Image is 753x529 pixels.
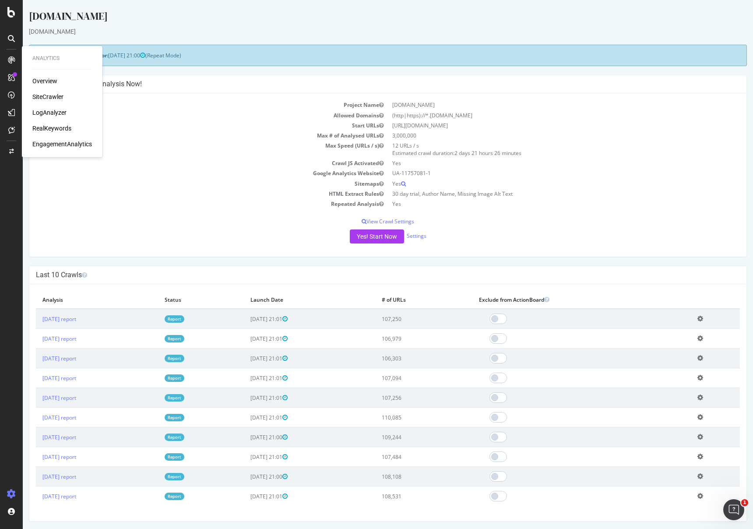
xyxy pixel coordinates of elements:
h4: Last 10 Crawls [13,271,717,279]
td: 106,303 [352,349,450,368]
td: Max Speed (URLs / s) [13,141,365,158]
td: 107,256 [352,388,450,408]
td: 108,531 [352,487,450,506]
div: [DOMAIN_NAME] [6,9,724,27]
a: Report [142,315,162,323]
td: UA-11757081-1 [365,168,717,178]
a: Report [142,335,162,342]
a: [DATE] report [20,374,53,382]
td: Max # of Analysed URLs [13,130,365,141]
th: Exclude from ActionBoard [450,291,668,309]
td: 110,085 [352,408,450,427]
a: [DATE] report [20,414,53,421]
span: [DATE] 21:00 [85,52,123,59]
td: [URL][DOMAIN_NAME] [365,120,717,130]
a: [DATE] report [20,315,53,323]
td: 3,000,000 [365,130,717,141]
td: Sitemaps [13,179,365,189]
th: Status [135,291,221,309]
a: [DATE] report [20,434,53,441]
th: Analysis [13,291,135,309]
a: Overview [32,77,57,85]
div: Analytics [32,55,92,62]
td: Start URLs [13,120,365,130]
a: [DATE] report [20,335,53,342]
a: Report [142,414,162,421]
h4: Configure your New Analysis Now! [13,80,717,88]
td: Yes [365,179,717,189]
td: 108,108 [352,467,450,487]
a: [DATE] report [20,473,53,480]
td: [DOMAIN_NAME] [365,100,717,110]
td: Project Name [13,100,365,110]
td: Yes [365,199,717,209]
td: 12 URLs / s Estimated crawl duration: [365,141,717,158]
a: LogAnalyzer [32,108,67,117]
span: [DATE] 21:01 [228,394,265,402]
span: [DATE] 21:01 [228,374,265,382]
td: Google Analytics Website [13,168,365,178]
td: Repeated Analysis [13,199,365,209]
td: 30 day trial, Author Name, Missing Image Alt Text [365,189,717,199]
strong: Next Launch Scheduled for: [13,52,85,59]
span: [DATE] 21:01 [228,453,265,461]
a: Report [142,374,162,382]
span: [DATE] 21:01 [228,414,265,421]
a: Report [142,453,162,461]
div: [DOMAIN_NAME] [6,27,724,36]
a: Settings [384,232,404,240]
span: [DATE] 21:01 [228,493,265,500]
a: [DATE] report [20,355,53,362]
span: [DATE] 21:00 [228,473,265,480]
a: [DATE] report [20,453,53,461]
a: RealKeywords [32,124,71,133]
a: EngagementAnalytics [32,140,92,148]
span: 2 days 21 hours 26 minutes [432,149,499,157]
a: Report [142,434,162,441]
iframe: Intercom live chat [723,499,744,520]
th: # of URLs [352,291,450,309]
a: Report [142,473,162,480]
span: 1 [741,499,748,506]
a: [DATE] report [20,394,53,402]
button: Yes! Start Now [327,229,381,243]
td: HTML Extract Rules [13,189,365,199]
td: Crawl JS Activated [13,158,365,168]
a: Report [142,493,162,500]
p: View Crawl Settings [13,218,717,225]
td: 107,250 [352,309,450,329]
a: Report [142,394,162,402]
span: [DATE] 21:01 [228,335,265,342]
a: SiteCrawler [32,92,63,101]
td: Yes [365,158,717,168]
a: Report [142,355,162,362]
span: [DATE] 21:01 [228,355,265,362]
div: (Repeat Mode) [6,45,724,66]
span: [DATE] 21:01 [228,315,265,323]
a: [DATE] report [20,493,53,500]
td: 109,244 [352,427,450,447]
th: Launch Date [221,291,352,309]
td: 107,484 [352,447,450,467]
td: 106,979 [352,329,450,349]
td: (http|https)://*.[DOMAIN_NAME] [365,110,717,120]
td: Allowed Domains [13,110,365,120]
td: 107,094 [352,368,450,388]
span: [DATE] 21:00 [228,434,265,441]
